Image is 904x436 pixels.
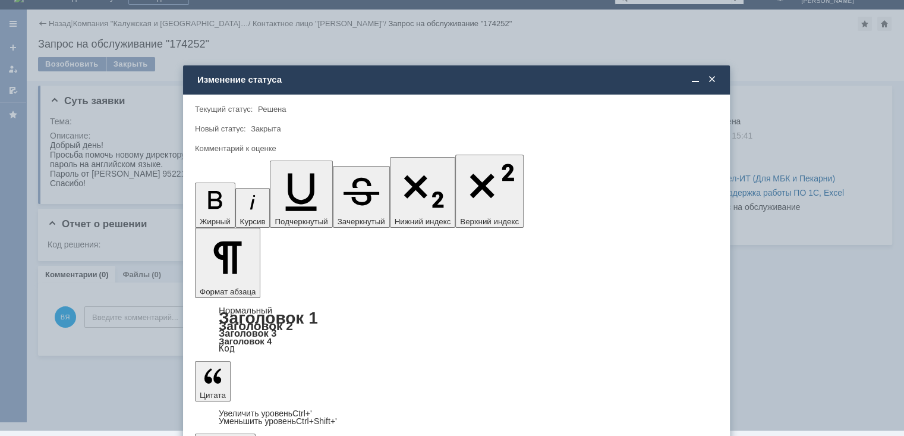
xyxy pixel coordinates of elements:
span: Курсив [240,217,266,226]
a: Decrease [219,416,337,426]
span: Зачеркнутый [338,217,385,226]
span: Закрыть [706,74,718,85]
span: Цитата [200,391,226,400]
span: Жирный [200,217,231,226]
div: Изменение статуса [197,74,718,85]
span: Ctrl+' [292,409,312,418]
button: Зачеркнутый [333,166,390,228]
label: Текущий статус: [195,105,253,114]
span: Подчеркнутый [275,217,327,226]
button: Формат абзаца [195,228,260,298]
a: Заголовок 2 [219,319,293,333]
a: Заголовок 3 [219,328,276,338]
button: Цитата [195,361,231,402]
span: Свернуть (Ctrl + M) [689,74,701,85]
div: Комментарий к оценке [195,145,716,152]
span: Нижний индекс [395,217,451,226]
button: Нижний индекс [390,157,456,228]
div: Формат абзаца [195,306,718,353]
a: Заголовок 4 [219,336,272,346]
div: Цитата [195,410,718,425]
label: Новый статус: [195,124,246,133]
span: Решена [258,105,286,114]
span: Закрыта [251,124,281,133]
a: Increase [219,409,312,418]
span: Формат абзаца [200,287,256,296]
button: Подчеркнутый [270,161,332,228]
a: Нормальный [219,305,272,315]
span: Ctrl+Shift+' [296,416,337,426]
a: Заголовок 1 [219,309,318,327]
button: Жирный [195,183,235,228]
span: Верхний индекс [460,217,519,226]
a: Код [219,343,235,354]
button: Верхний индекс [455,155,524,228]
button: Курсив [235,188,270,228]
